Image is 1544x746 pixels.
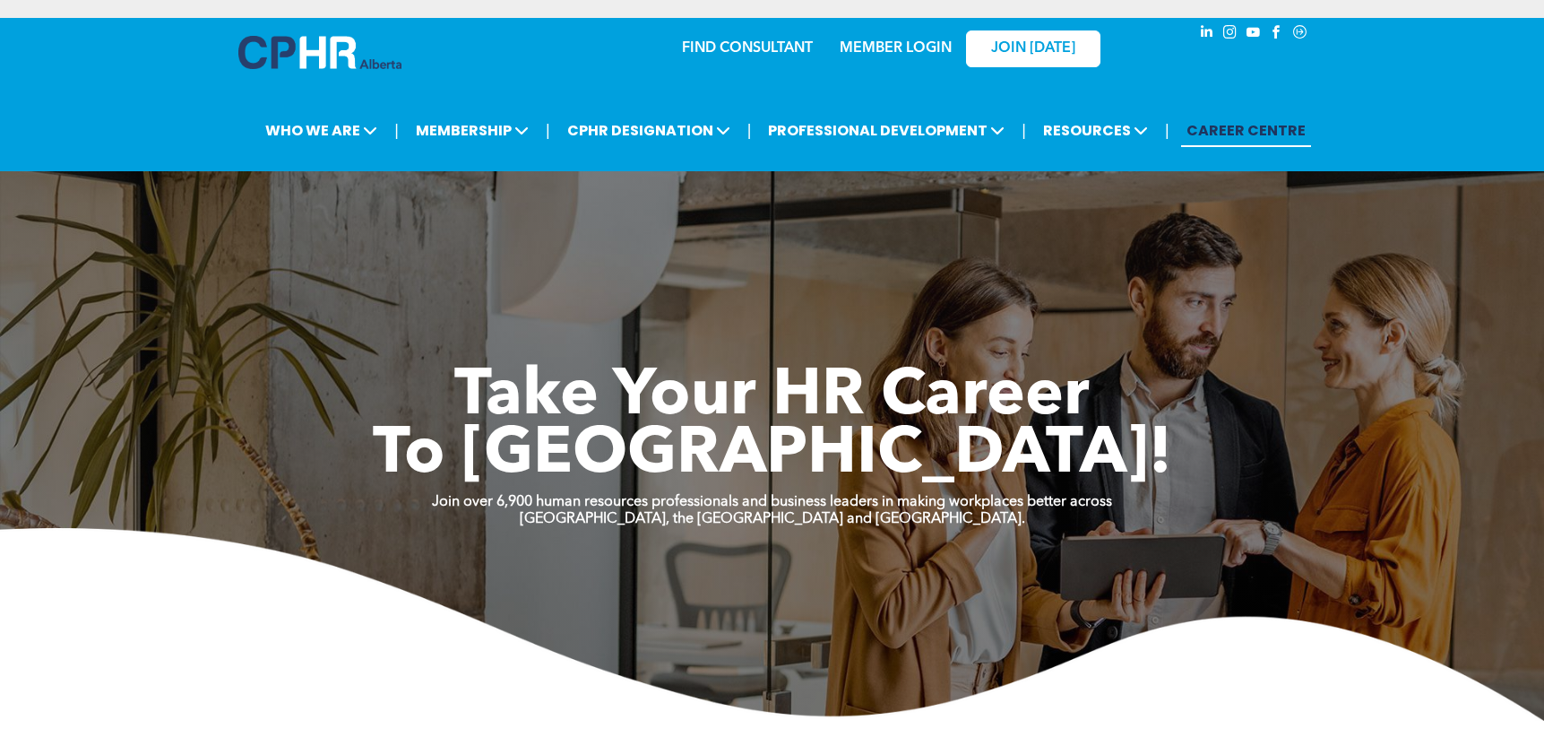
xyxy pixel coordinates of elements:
[991,40,1075,57] span: JOIN [DATE]
[562,114,736,147] span: CPHR DESIGNATION
[238,36,401,69] img: A blue and white logo for cp alberta
[1165,112,1169,149] li: |
[763,114,1010,147] span: PROFESSIONAL DEVELOPMENT
[1267,22,1287,47] a: facebook
[520,512,1025,526] strong: [GEOGRAPHIC_DATA], the [GEOGRAPHIC_DATA] and [GEOGRAPHIC_DATA].
[373,423,1172,488] span: To [GEOGRAPHIC_DATA]!
[682,41,813,56] a: FIND CONSULTANT
[432,495,1112,509] strong: Join over 6,900 human resources professionals and business leaders in making workplaces better ac...
[1244,22,1264,47] a: youtube
[1038,114,1153,147] span: RESOURCES
[260,114,383,147] span: WHO WE ARE
[1022,112,1026,149] li: |
[410,114,534,147] span: MEMBERSHIP
[546,112,550,149] li: |
[966,30,1100,67] a: JOIN [DATE]
[1197,22,1217,47] a: linkedin
[394,112,399,149] li: |
[1290,22,1310,47] a: Social network
[747,112,752,149] li: |
[1181,114,1311,147] a: CAREER CENTRE
[1221,22,1240,47] a: instagram
[454,365,1090,429] span: Take Your HR Career
[840,41,952,56] a: MEMBER LOGIN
